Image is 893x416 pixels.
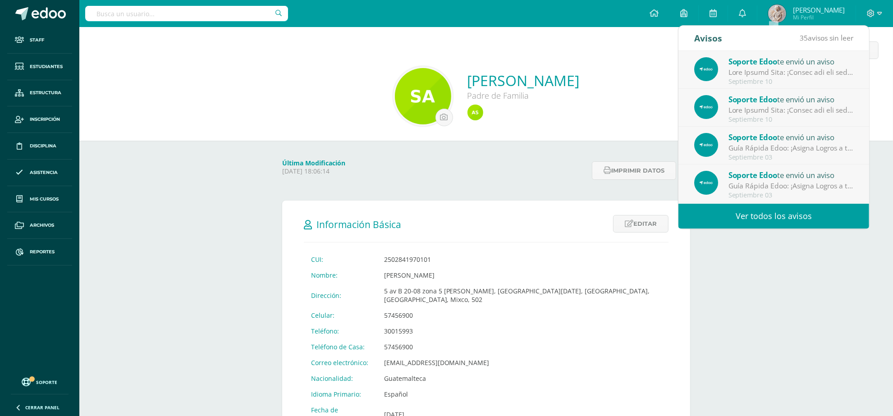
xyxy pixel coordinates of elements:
span: Asistencia [30,169,58,176]
td: [EMAIL_ADDRESS][DOMAIN_NAME] [377,355,669,370]
a: Disciplina [7,133,72,160]
a: [PERSON_NAME] [467,71,580,90]
span: Mi Perfil [793,14,845,21]
div: te envió un aviso [728,55,854,67]
img: 544892825c0ef607e0100ea1c1606ec1.png [694,57,718,81]
td: 57456900 [377,307,669,323]
span: Archivos [30,222,54,229]
div: Septiembre 03 [728,154,854,161]
div: Septiembre 10 [728,78,854,86]
a: Staff [7,27,72,54]
td: [PERSON_NAME] [377,267,669,283]
td: Idioma Primario: [304,386,377,402]
td: 5 av B 20-08 zona 5 [PERSON_NAME], [GEOGRAPHIC_DATA][DATE], [GEOGRAPHIC_DATA], [GEOGRAPHIC_DATA],... [377,283,669,307]
div: te envió un aviso [728,131,854,143]
a: Soporte [11,375,69,388]
td: Dirección: [304,283,377,307]
span: Soporte Edoo [728,170,778,180]
img: 04a3f21866336643f83041c2b7c995ff.png [395,68,451,124]
div: Guía Rápida Edoo: ¡Conoce qué son los Bolsones o Divisiones de Nota!: En Edoo, buscamos que cada ... [728,105,854,115]
span: Soporte Edoo [728,56,778,67]
span: Estructura [30,89,61,96]
td: Teléfono: [304,323,377,339]
span: Soporte Edoo [728,132,778,142]
span: Soporte [37,379,58,385]
div: te envió un aviso [728,93,854,105]
a: Editar [613,215,669,233]
td: Nacionalidad: [304,370,377,386]
td: Correo electrónico: [304,355,377,370]
img: 544892825c0ef607e0100ea1c1606ec1.png [694,171,718,195]
td: CUI: [304,251,377,267]
span: Mis cursos [30,196,59,203]
td: Guatemalteca [377,370,669,386]
span: 35 [800,33,808,43]
h4: Última Modificación [282,159,586,167]
input: Busca un usuario... [85,6,288,21]
span: Información Básica [316,218,401,231]
div: te envió un aviso [728,169,854,181]
a: Estructura [7,80,72,107]
a: Inscripción [7,106,72,133]
span: Soporte Edoo [728,94,778,105]
span: Disciplina [30,142,56,150]
td: Teléfono de Casa: [304,339,377,355]
a: Reportes [7,239,72,265]
img: 544892825c0ef607e0100ea1c1606ec1.png [694,133,718,157]
td: Nombre: [304,267,377,283]
img: 0721312b14301b3cebe5de6252ad211a.png [768,5,786,23]
td: 2502841970101 [377,251,669,267]
span: avisos sin leer [800,33,853,43]
div: Guía Rápida Edoo: ¡Asigna Logros a tus Estudiantes y Motívalos en su Aprendizaje!: En Edoo, sabem... [728,143,854,153]
div: Septiembre 10 [728,116,854,123]
div: Avisos [694,26,722,50]
img: 544892825c0ef607e0100ea1c1606ec1.png [694,95,718,119]
span: Inscripción [30,116,60,123]
div: Guía Rápida Edoo: ¡Conoce qué son los Bolsones o Divisiones de Nota!: En Edoo, buscamos que cada ... [728,67,854,78]
span: [PERSON_NAME] [793,5,845,14]
td: 57456900 [377,339,669,355]
span: Cerrar panel [25,404,60,411]
div: Guía Rápida Edoo: ¡Asigna Logros a tus Estudiantes y Motívalos en su Aprendizaje!: En Edoo, sabem... [728,181,854,191]
div: Padre de Familia [467,90,580,101]
img: 7ad1429e128c9e5214acbb51f578fefe.png [467,105,483,120]
td: Celular: [304,307,377,323]
td: 30015993 [377,323,669,339]
a: Ver todos los avisos [678,204,869,229]
div: Septiembre 03 [728,192,854,199]
span: Reportes [30,248,55,256]
a: Estudiantes [7,54,72,80]
a: Mis cursos [7,186,72,213]
span: Estudiantes [30,63,63,70]
td: Español [377,386,669,402]
span: Staff [30,37,44,44]
a: Archivos [7,212,72,239]
p: [DATE] 18:06:14 [282,167,586,175]
button: Imprimir datos [592,161,676,180]
a: Asistencia [7,160,72,186]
